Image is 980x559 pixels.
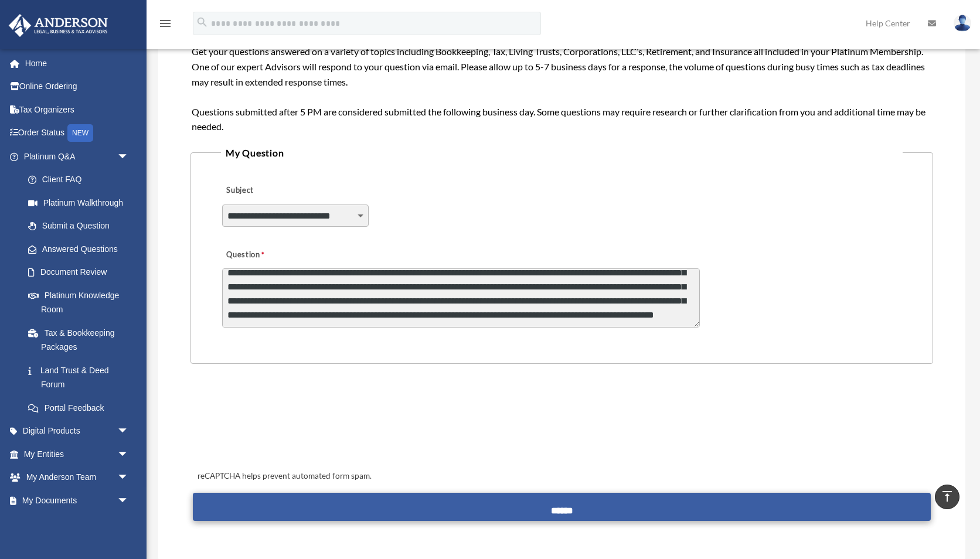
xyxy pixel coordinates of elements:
a: Land Trust & Deed Forum [16,359,147,396]
a: Online Ordering [8,75,147,98]
a: Document Review [16,261,147,284]
a: Tax & Bookkeeping Packages [16,321,147,359]
a: Answered Questions [16,237,147,261]
a: My Anderson Teamarrow_drop_down [8,466,147,489]
a: vertical_align_top [935,485,959,509]
a: Portal Feedback [16,396,147,420]
span: arrow_drop_down [117,466,141,490]
a: Home [8,52,147,75]
a: Client FAQ [16,168,147,192]
span: arrow_drop_down [117,489,141,513]
span: arrow_drop_down [117,420,141,444]
a: Submit a Question [16,214,141,238]
i: search [196,16,209,29]
a: Digital Productsarrow_drop_down [8,420,147,443]
img: User Pic [954,15,971,32]
span: arrow_drop_down [117,145,141,169]
a: My Documentsarrow_drop_down [8,489,147,512]
i: menu [158,16,172,30]
div: reCAPTCHA helps prevent automated form spam. [193,469,931,483]
a: Order StatusNEW [8,121,147,145]
a: menu [158,21,172,30]
a: Platinum Knowledge Room [16,284,147,321]
span: arrow_drop_down [117,512,141,536]
span: arrow_drop_down [117,442,141,466]
div: NEW [67,124,93,142]
legend: My Question [221,145,903,161]
a: My Entitiesarrow_drop_down [8,442,147,466]
iframe: reCAPTCHA [194,400,372,446]
img: Anderson Advisors Platinum Portal [5,14,111,37]
i: vertical_align_top [940,489,954,503]
label: Question [222,247,313,263]
a: Tax Organizers [8,98,147,121]
label: Subject [222,183,334,199]
a: Platinum Q&Aarrow_drop_down [8,145,147,168]
a: Platinum Walkthrough [16,191,147,214]
a: Online Learningarrow_drop_down [8,512,147,536]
